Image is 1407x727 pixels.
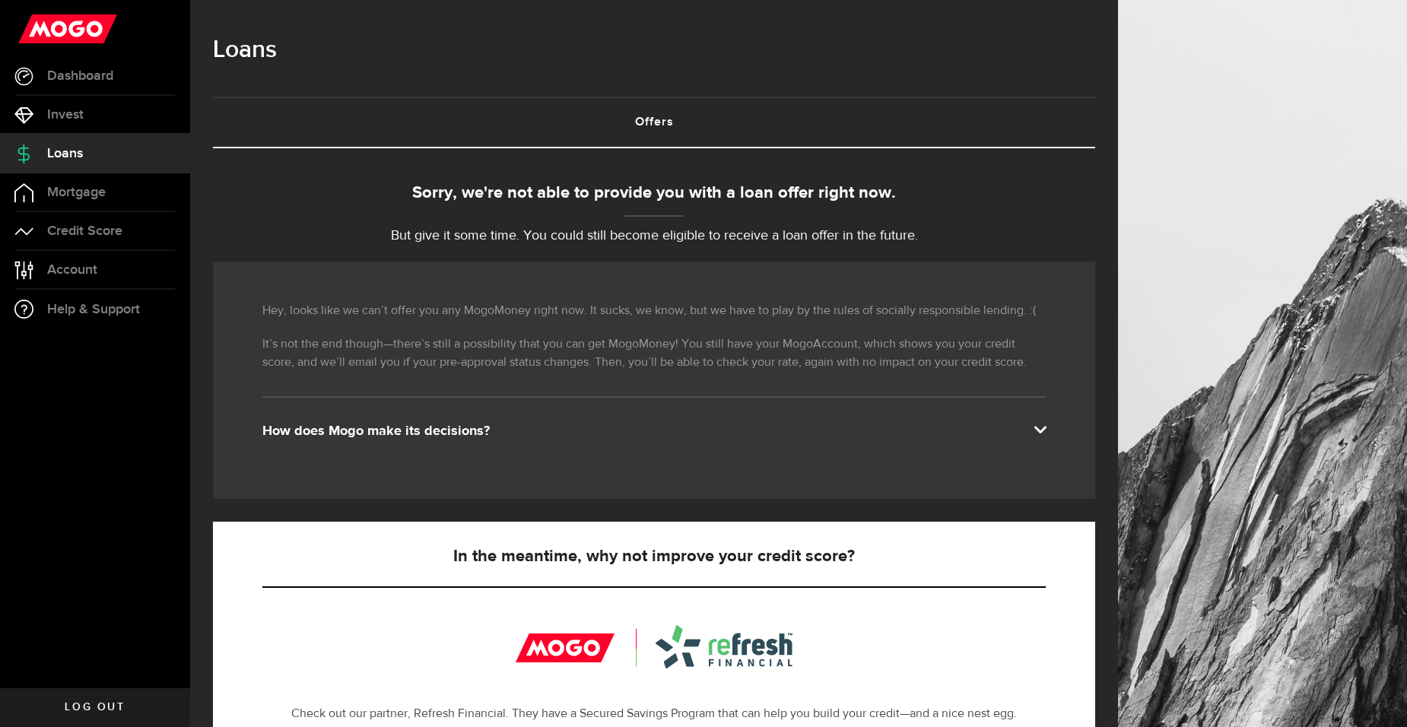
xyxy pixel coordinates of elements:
[213,181,1095,206] div: Sorry, we're not able to provide you with a loan offer right now.
[47,303,140,316] span: Help & Support
[47,186,106,199] span: Mortgage
[262,302,1046,320] p: Hey, looks like we can’t offer you any MogoMoney right now. It sucks, we know, but we have to pla...
[213,98,1095,147] a: Offers
[65,702,125,713] span: Log out
[47,224,122,238] span: Credit Score
[1343,663,1407,727] iframe: LiveChat chat widget
[262,705,1046,723] p: Check out our partner, Refresh Financial. They have a Secured Savings Program that can help you b...
[213,226,1095,246] p: But give it some time. You could still become eligible to receive a loan offer in the future.
[262,422,1046,440] div: How does Mogo make its decisions?
[47,69,113,83] span: Dashboard
[47,108,84,122] span: Invest
[47,263,97,277] span: Account
[47,147,83,160] span: Loans
[213,30,1095,70] h1: Loans
[213,97,1095,148] ul: Tabs Navigation
[262,335,1046,372] p: It’s not the end though—there’s still a possibility that you can get MogoMoney! You still have yo...
[262,548,1046,566] h5: In the meantime, why not improve your credit score?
